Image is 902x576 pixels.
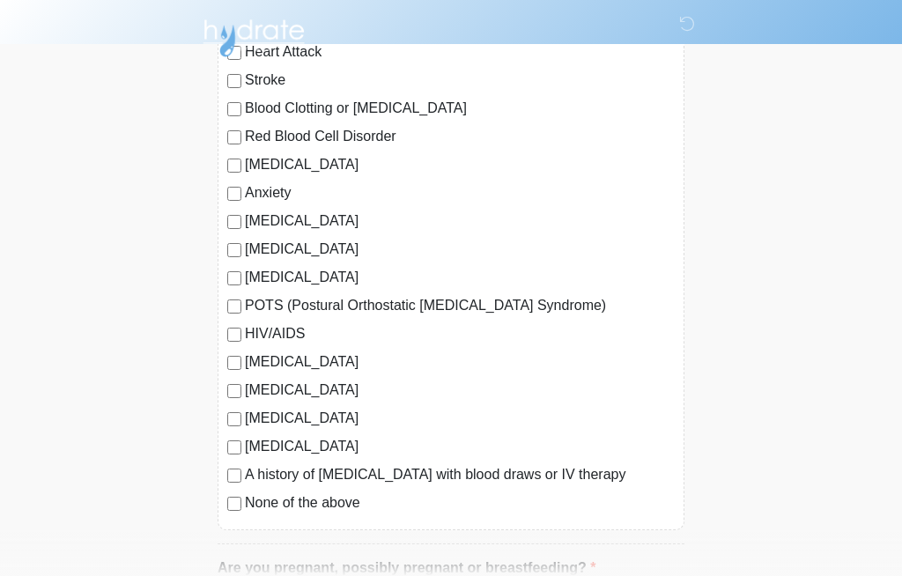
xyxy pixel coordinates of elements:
label: None of the above [245,492,675,513]
input: POTS (Postural Orthostatic [MEDICAL_DATA] Syndrome) [227,299,241,314]
label: [MEDICAL_DATA] [245,436,675,457]
img: Hydrate IV Bar - Arcadia Logo [200,13,307,58]
label: [MEDICAL_DATA] [245,408,675,429]
label: [MEDICAL_DATA] [245,210,675,232]
input: [MEDICAL_DATA] [227,356,241,370]
label: Blood Clotting or [MEDICAL_DATA] [245,98,675,119]
input: A history of [MEDICAL_DATA] with blood draws or IV therapy [227,469,241,483]
input: [MEDICAL_DATA] [227,440,241,454]
input: [MEDICAL_DATA] [227,159,241,173]
label: [MEDICAL_DATA] [245,380,675,401]
label: [MEDICAL_DATA] [245,239,675,260]
label: A history of [MEDICAL_DATA] with blood draws or IV therapy [245,464,675,485]
label: [MEDICAL_DATA] [245,267,675,288]
input: Red Blood Cell Disorder [227,130,241,144]
input: [MEDICAL_DATA] [227,384,241,398]
label: Anxiety [245,182,675,203]
input: [MEDICAL_DATA] [227,215,241,229]
label: [MEDICAL_DATA] [245,351,675,373]
label: Red Blood Cell Disorder [245,126,675,147]
input: [MEDICAL_DATA] [227,412,241,426]
input: [MEDICAL_DATA] [227,271,241,285]
input: HIV/AIDS [227,328,241,342]
input: Anxiety [227,187,241,201]
label: Stroke [245,70,675,91]
input: None of the above [227,497,241,511]
input: Blood Clotting or [MEDICAL_DATA] [227,102,241,116]
input: [MEDICAL_DATA] [227,243,241,257]
input: Stroke [227,74,241,88]
label: POTS (Postural Orthostatic [MEDICAL_DATA] Syndrome) [245,295,675,316]
label: HIV/AIDS [245,323,675,344]
label: [MEDICAL_DATA] [245,154,675,175]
